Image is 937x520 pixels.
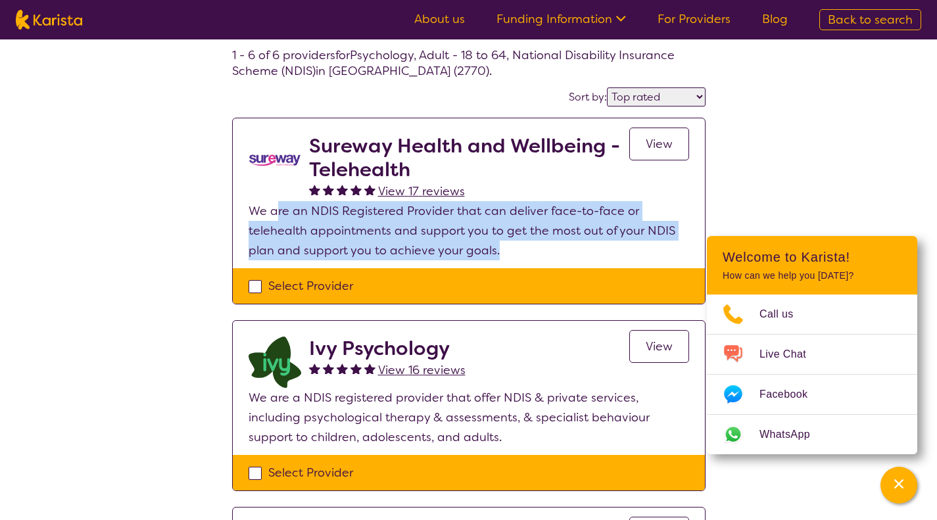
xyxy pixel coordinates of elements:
[880,467,917,504] button: Channel Menu
[249,134,301,187] img: vgwqq8bzw4bddvbx0uac.png
[658,11,731,27] a: For Providers
[378,183,465,199] span: View 17 reviews
[496,11,626,27] a: Funding Information
[323,184,334,195] img: fullstar
[414,11,465,27] a: About us
[309,363,320,374] img: fullstar
[16,10,82,30] img: Karista logo
[378,360,466,380] a: View 16 reviews
[646,339,673,354] span: View
[309,337,466,360] h2: Ivy Psychology
[378,181,465,201] a: View 17 reviews
[646,136,673,152] span: View
[364,363,375,374] img: fullstar
[249,201,689,260] p: We are an NDIS Registered Provider that can deliver face-to-face or telehealth appointments and s...
[249,337,301,388] img: lcqb2d1jpug46odws9wh.png
[629,330,689,363] a: View
[723,270,901,281] p: How can we help you [DATE]?
[828,12,913,28] span: Back to search
[350,363,362,374] img: fullstar
[723,249,901,265] h2: Welcome to Karista!
[350,184,362,195] img: fullstar
[378,362,466,378] span: View 16 reviews
[762,11,788,27] a: Blog
[323,363,334,374] img: fullstar
[819,9,921,30] a: Back to search
[309,134,629,181] h2: Sureway Health and Wellbeing - Telehealth
[629,128,689,160] a: View
[759,344,822,364] span: Live Chat
[759,304,809,324] span: Call us
[309,184,320,195] img: fullstar
[337,184,348,195] img: fullstar
[759,425,826,444] span: WhatsApp
[707,236,917,454] div: Channel Menu
[364,184,375,195] img: fullstar
[707,295,917,454] ul: Choose channel
[707,415,917,454] a: Web link opens in a new tab.
[569,90,607,104] label: Sort by:
[337,363,348,374] img: fullstar
[759,385,823,404] span: Facebook
[249,388,689,447] p: We are a NDIS registered provider that offer NDIS & private services, including psychological the...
